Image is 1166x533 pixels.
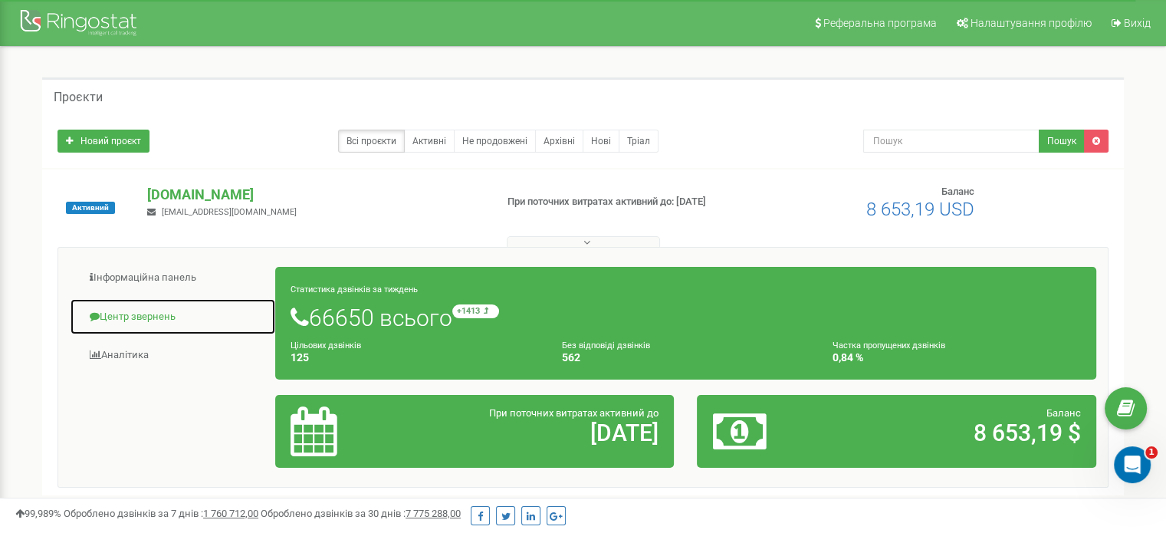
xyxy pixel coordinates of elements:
[406,508,461,519] u: 7 775 288,00
[57,130,149,153] a: Новий проєкт
[261,508,461,519] span: Оброблено дзвінків за 30 днів :
[162,207,297,217] span: [EMAIL_ADDRESS][DOMAIN_NAME]
[454,130,536,153] a: Не продовжені
[452,304,499,318] small: +1413
[291,352,539,364] h4: 125
[203,508,258,519] u: 1 760 712,00
[562,341,650,350] small: Без відповіді дзвінків
[833,352,1081,364] h4: 0,84 %
[971,17,1092,29] span: Налаштування профілю
[1046,407,1081,419] span: Баланс
[70,298,276,336] a: Центр звернень
[843,420,1081,446] h2: 8 653,19 $
[823,17,937,29] span: Реферальна програма
[1114,446,1151,483] iframe: Intercom live chat
[54,90,103,104] h5: Проєкти
[1039,130,1085,153] button: Пошук
[291,285,418,294] small: Статистика дзвінків за тиждень
[562,352,810,364] h4: 562
[535,130,583,153] a: Архівні
[421,420,659,446] h2: [DATE]
[863,130,1040,153] input: Пошук
[70,337,276,374] a: Аналiтика
[338,130,405,153] a: Всі проєкти
[147,185,482,205] p: [DOMAIN_NAME]
[866,199,974,220] span: 8 653,19 USD
[619,130,659,153] a: Тріал
[64,508,258,519] span: Оброблено дзвінків за 7 днів :
[404,130,455,153] a: Активні
[15,508,61,519] span: 99,989%
[583,130,619,153] a: Нові
[833,341,945,350] small: Частка пропущених дзвінків
[66,202,115,214] span: Активний
[291,304,1081,331] h1: 66650 всього
[291,341,361,350] small: Цільових дзвінків
[1145,446,1158,459] span: 1
[1124,17,1151,29] span: Вихід
[941,186,974,197] span: Баланс
[70,259,276,297] a: Інформаційна панель
[507,195,753,209] p: При поточних витратах активний до: [DATE]
[489,407,659,419] span: При поточних витратах активний до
